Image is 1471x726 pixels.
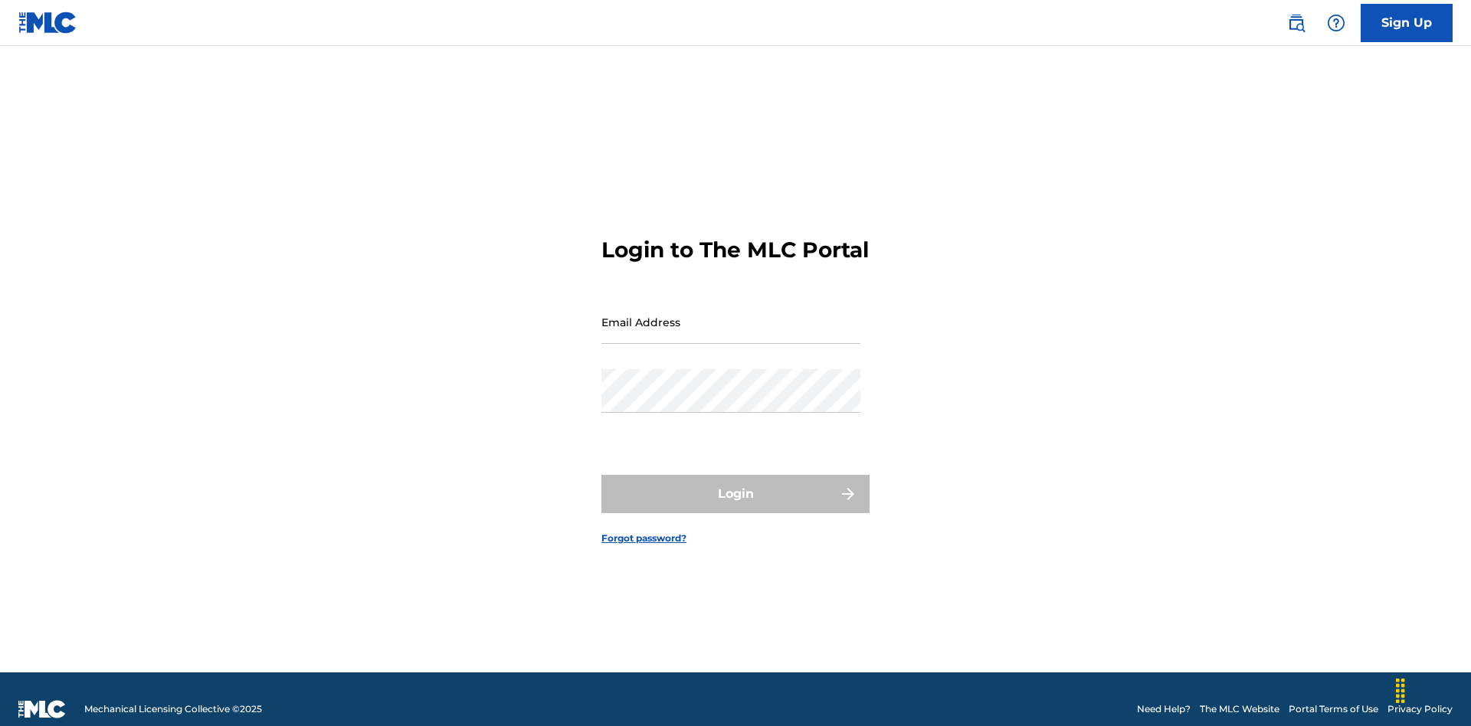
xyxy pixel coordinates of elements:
img: MLC Logo [18,11,77,34]
a: Forgot password? [601,531,686,545]
div: Help [1321,8,1351,38]
a: Sign Up [1361,4,1453,42]
img: search [1287,14,1306,32]
a: The MLC Website [1200,702,1279,716]
div: Drag [1388,668,1413,714]
a: Need Help? [1137,702,1191,716]
span: Mechanical Licensing Collective © 2025 [84,702,262,716]
iframe: Chat Widget [1394,652,1471,726]
img: logo [18,700,66,718]
a: Public Search [1281,8,1312,38]
a: Portal Terms of Use [1289,702,1378,716]
h3: Login to The MLC Portal [601,237,869,263]
img: help [1327,14,1345,32]
a: Privacy Policy [1387,702,1453,716]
